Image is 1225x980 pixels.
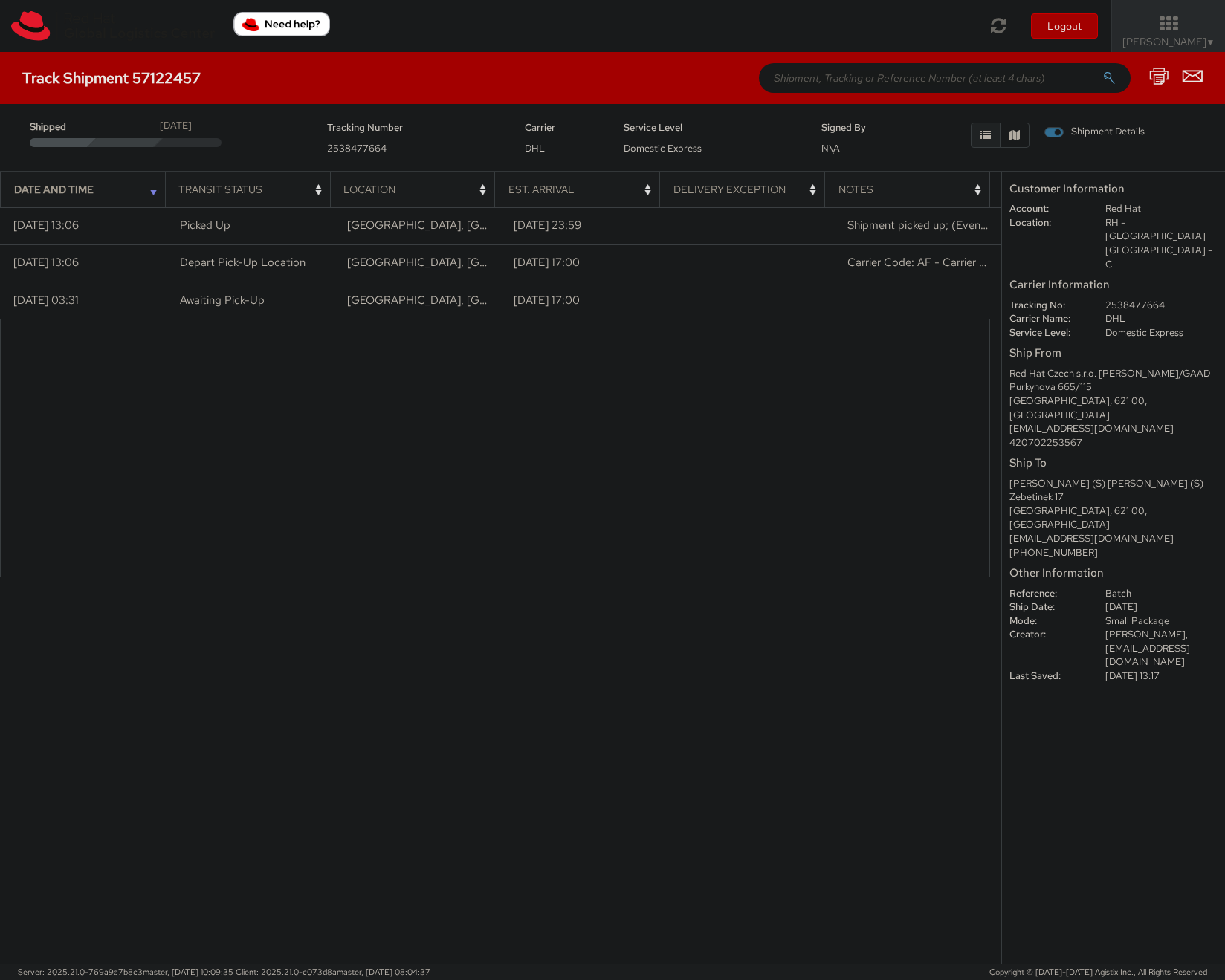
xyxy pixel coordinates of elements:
[1009,279,1218,291] h5: Carrier Information
[501,282,668,319] td: [DATE] 17:00
[160,119,192,133] div: [DATE]
[1009,380,1218,395] div: Purkynova 665/115
[998,628,1094,642] dt: Creator:
[1009,490,1218,504] div: Zebetinek 17
[1009,457,1218,470] h5: Ship To
[347,255,581,270] span: Brno, CZ
[1009,367,1218,381] div: Red Hat Czech s.r.o. [PERSON_NAME]/GAAD
[236,967,430,977] span: Client: 2025.21.0-c073d8a
[14,182,161,197] div: Date and Time
[1009,546,1218,560] div: [PHONE_NUMBER]
[1009,347,1218,360] h5: Ship From
[624,142,702,155] span: Domestic Express
[1206,36,1215,48] span: ▼
[180,218,230,233] span: Picked Up
[143,967,233,977] span: master, [DATE] 10:09:35
[998,312,1094,326] dt: Carrier Name:
[998,216,1094,230] dt: Location:
[327,142,387,155] span: 2538477664
[1009,567,1218,580] h5: Other Information
[1009,183,1218,195] h5: Customer Information
[337,967,430,977] span: master, [DATE] 08:04:37
[327,123,502,133] h5: Tracking Number
[178,182,325,197] div: Transit Status
[1044,125,1145,139] span: Shipment Details
[998,600,1094,614] dt: Ship Date:
[233,12,330,36] button: Need help?
[821,142,840,155] span: N\A
[998,614,1094,629] dt: Mode:
[30,120,94,134] span: Shipped
[998,326,1094,340] dt: Service Level:
[998,587,1094,601] dt: Reference:
[759,63,1131,93] input: Shipment, Tracking or Reference Number (at least 4 chars)
[1009,504,1218,532] div: [GEOGRAPHIC_DATA], 621 00, [GEOGRAPHIC_DATA]
[22,70,201,86] h4: Track Shipment 57122457
[1009,395,1218,422] div: [GEOGRAPHIC_DATA], 621 00, [GEOGRAPHIC_DATA]
[525,142,545,155] span: DHL
[1122,35,1215,48] span: [PERSON_NAME]
[347,293,581,308] span: BRNO, CZ
[1009,532,1218,546] div: [EMAIL_ADDRESS][DOMAIN_NAME]
[347,218,581,233] span: BRNO, CZ
[180,255,306,270] span: Depart Pick-Up Location
[525,123,601,133] h5: Carrier
[998,299,1094,313] dt: Tracking No:
[998,669,1094,684] dt: Last Saved:
[1009,477,1218,491] div: [PERSON_NAME] (S) [PERSON_NAME] (S)
[501,244,668,282] td: [DATE] 17:00
[1009,436,1218,450] div: 420702253567
[11,11,215,41] img: rh-logistics-00dfa346123c4ec078e1.svg
[989,967,1207,979] span: Copyright © [DATE]-[DATE] Agistix Inc., All Rights Reserved
[1105,628,1188,640] span: [PERSON_NAME],
[673,182,820,197] div: Delivery Exception
[508,182,655,197] div: Est. Arrival
[838,182,985,197] div: Notes
[1031,13,1098,39] button: Logout
[847,255,1100,270] span: Carrier Code: AF - Carrier Departed Pick-up Locat
[501,207,668,244] td: [DATE] 23:59
[624,123,799,133] h5: Service Level
[821,123,898,133] h5: Signed By
[1009,422,1218,436] div: [EMAIL_ADDRESS][DOMAIN_NAME]
[998,202,1094,216] dt: Account:
[180,293,265,308] span: Awaiting Pick-Up
[343,182,490,197] div: Location
[18,967,233,977] span: Server: 2025.21.0-769a9a7b8c3
[1044,125,1145,141] label: Shipment Details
